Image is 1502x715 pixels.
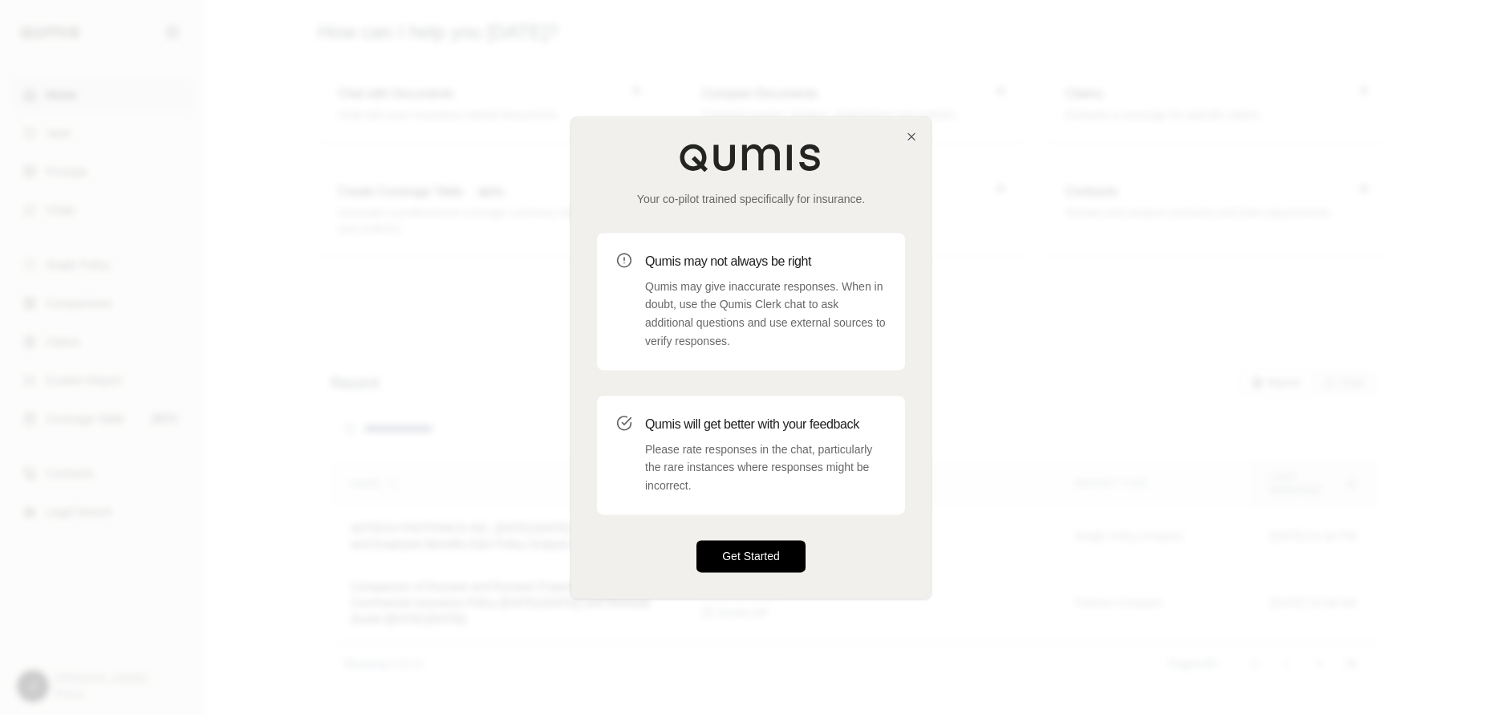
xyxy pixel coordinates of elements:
h3: Qumis may not always be right [645,252,886,271]
p: Qumis may give inaccurate responses. When in doubt, use the Qumis Clerk chat to ask additional qu... [645,278,886,351]
h3: Qumis will get better with your feedback [645,415,886,434]
img: Qumis Logo [679,143,823,172]
button: Get Started [696,540,806,572]
p: Your co-pilot trained specifically for insurance. [597,191,905,207]
p: Please rate responses in the chat, particularly the rare instances where responses might be incor... [645,441,886,495]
